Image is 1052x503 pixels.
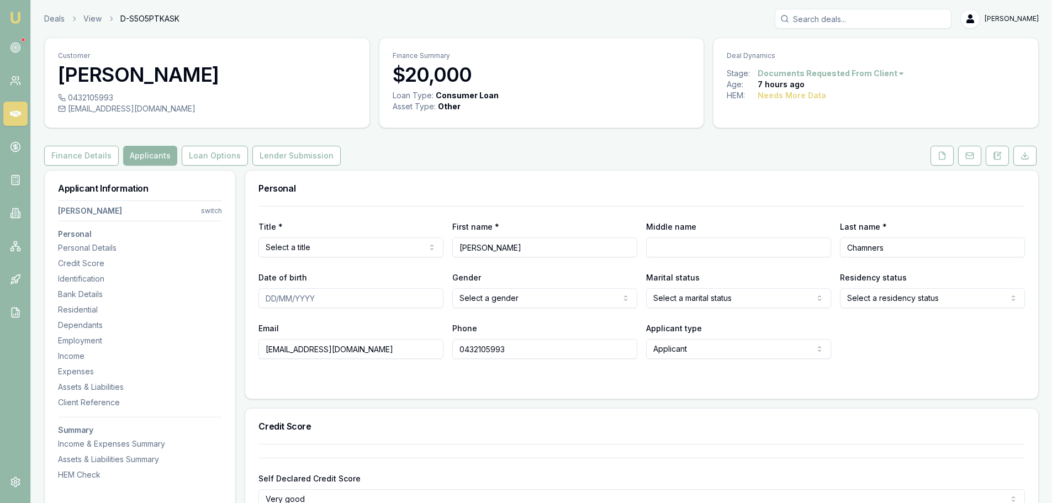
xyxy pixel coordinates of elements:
[727,79,758,90] div: Age:
[58,242,222,253] div: Personal Details
[58,289,222,300] div: Bank Details
[646,273,700,282] label: Marital status
[727,90,758,101] div: HEM:
[58,397,222,408] div: Client Reference
[58,184,222,193] h3: Applicant Information
[452,222,499,231] label: First name *
[646,324,702,333] label: Applicant type
[258,222,283,231] label: Title *
[58,103,356,114] div: [EMAIL_ADDRESS][DOMAIN_NAME]
[201,207,222,215] div: switch
[758,68,905,79] button: Documents Requested From Client
[58,351,222,362] div: Income
[58,320,222,331] div: Dependants
[58,63,356,86] h3: [PERSON_NAME]
[840,222,887,231] label: Last name *
[58,469,222,480] div: HEM Check
[646,222,696,231] label: Middle name
[258,422,1025,431] h3: Credit Score
[258,288,443,308] input: DD/MM/YYYY
[252,146,341,166] button: Lender Submission
[44,13,65,24] a: Deals
[727,68,758,79] div: Stage:
[393,51,691,60] p: Finance Summary
[452,324,477,333] label: Phone
[58,205,122,216] div: [PERSON_NAME]
[840,273,907,282] label: Residency status
[58,230,222,238] h3: Personal
[58,273,222,284] div: Identification
[438,101,461,112] div: Other
[44,146,121,166] a: Finance Details
[727,51,1025,60] p: Deal Dynamics
[452,339,637,359] input: 0431 234 567
[179,146,250,166] a: Loan Options
[436,90,499,101] div: Consumer Loan
[258,324,279,333] label: Email
[58,51,356,60] p: Customer
[9,11,22,24] img: emu-icon-u.png
[758,79,805,90] div: 7 hours ago
[44,13,179,24] nav: breadcrumb
[58,304,222,315] div: Residential
[258,474,361,483] label: Self Declared Credit Score
[58,438,222,449] div: Income & Expenses Summary
[58,335,222,346] div: Employment
[393,101,436,112] div: Asset Type :
[393,90,434,101] div: Loan Type:
[58,382,222,393] div: Assets & Liabilities
[393,63,691,86] h3: $20,000
[985,14,1039,23] span: [PERSON_NAME]
[58,92,356,103] div: 0432105993
[58,366,222,377] div: Expenses
[452,273,481,282] label: Gender
[182,146,248,166] button: Loan Options
[758,90,826,101] div: Needs More Data
[58,454,222,465] div: Assets & Liabilities Summary
[121,146,179,166] a: Applicants
[58,258,222,269] div: Credit Score
[258,273,307,282] label: Date of birth
[58,426,222,434] h3: Summary
[775,9,951,29] input: Search deals
[83,13,102,24] a: View
[258,184,1025,193] h3: Personal
[120,13,179,24] span: D-S5O5PTKASK
[123,146,177,166] button: Applicants
[250,146,343,166] a: Lender Submission
[44,146,119,166] button: Finance Details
